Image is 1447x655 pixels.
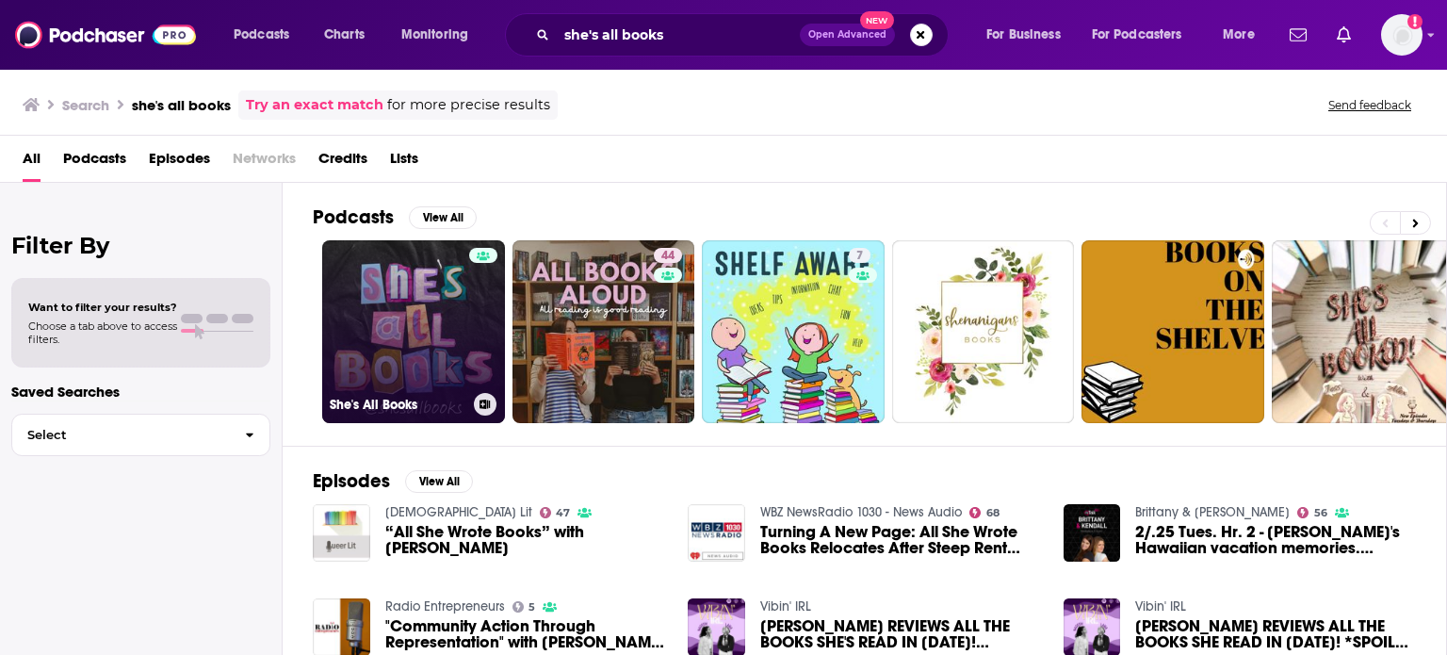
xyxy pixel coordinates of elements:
span: "Community Action Through Representation" with [PERSON_NAME] of All She Wrote Books [385,618,666,650]
h2: Podcasts [313,205,394,229]
a: “All She Wrote Books” with Christina Pascucci-Ciampa [385,524,666,556]
a: PodcastsView All [313,205,477,229]
span: For Podcasters [1092,22,1182,48]
img: 2/.25 Tues. Hr. 2 - Lori's Hawaiian vacation memories. including all the books she read. [1064,504,1121,562]
a: Episodes [149,143,210,182]
img: Podchaser - Follow, Share and Rate Podcasts [15,17,196,53]
a: 2/.25 Tues. Hr. 2 - Lori's Hawaiian vacation memories. including all the books she read. [1135,524,1416,556]
span: Networks [233,143,296,182]
span: for more precise results [387,94,550,116]
span: [PERSON_NAME] REVIEWS ALL THE BOOKS SHE READ IN [DATE]! *SPOILER FREE* [1135,618,1416,650]
a: Show notifications dropdown [1282,19,1314,51]
span: [PERSON_NAME] REVIEWS ALL THE BOOKS SHE'S READ IN [DATE]! *SPOILER FREE* [760,618,1041,650]
img: User Profile [1381,14,1423,56]
button: open menu [1210,20,1278,50]
h3: she's all books [132,96,231,114]
svg: Add a profile image [1407,14,1423,29]
a: Turning A New Page: All She Wrote Books Relocates After Steep Rent Increase [760,524,1041,556]
a: WBZ NewsRadio 1030 - News Audio [760,504,962,520]
button: Select [11,414,270,456]
span: 47 [556,509,570,517]
a: Brittany & Kendall [1135,504,1290,520]
p: Saved Searches [11,383,270,401]
span: Want to filter your results? [28,301,177,314]
button: Open AdvancedNew [800,24,895,46]
span: Logged in as madeleinelbrownkensington [1381,14,1423,56]
a: Vibin' IRL [760,598,811,614]
a: 44 [512,240,695,423]
span: Monitoring [401,22,468,48]
span: 7 [856,247,863,266]
a: She's All Books [322,240,505,423]
a: Try an exact match [246,94,383,116]
span: More [1223,22,1255,48]
a: Credits [318,143,367,182]
a: EpisodesView All [313,469,473,493]
span: 5 [528,603,535,612]
span: Select [12,429,230,441]
a: Vibin' IRL [1135,598,1186,614]
button: View All [405,470,473,493]
a: Podcasts [63,143,126,182]
button: Show profile menu [1381,14,1423,56]
button: open menu [388,20,493,50]
span: Choose a tab above to access filters. [28,319,177,346]
a: LANA REVIEWS ALL THE BOOKS SHE READ IN 2022! *SPOILER FREE* [1135,618,1416,650]
button: open menu [973,20,1084,50]
input: Search podcasts, credits, & more... [557,20,800,50]
span: Podcasts [234,22,289,48]
span: For Business [986,22,1061,48]
span: Charts [324,22,365,48]
a: 68 [969,507,1000,518]
a: Show notifications dropdown [1329,19,1358,51]
span: 56 [1314,509,1327,517]
a: 7 [849,248,870,263]
img: “All She Wrote Books” with Christina Pascucci-Ciampa [313,504,370,562]
div: Search podcasts, credits, & more... [523,13,967,57]
h3: Search [62,96,109,114]
h2: Filter By [11,232,270,259]
a: LANA REVIEWS ALL THE BOOKS SHE'S READ IN 2023! *SPOILER FREE* [760,618,1041,650]
a: Queer Lit [385,504,532,520]
a: "Community Action Through Representation" with Christina Pascucci Ciampa of All She Wrote Books [385,618,666,650]
span: Open Advanced [808,30,886,40]
a: Radio Entrepreneurs [385,598,505,614]
span: 2/.25 Tues. Hr. 2 - [PERSON_NAME]'s Hawaiian vacation memories. including all the books she read. [1135,524,1416,556]
span: “All She Wrote Books” with [PERSON_NAME] [385,524,666,556]
button: Send feedback [1323,97,1417,113]
span: 44 [661,247,675,266]
span: New [860,11,894,29]
span: 68 [986,509,1000,517]
h3: She's All Books [330,397,466,413]
a: Lists [390,143,418,182]
a: 5 [512,601,536,613]
a: 7 [702,240,885,423]
a: All [23,143,41,182]
button: open menu [220,20,314,50]
h2: Episodes [313,469,390,493]
a: 56 [1297,507,1327,518]
a: 47 [540,507,571,518]
img: Turning A New Page: All She Wrote Books Relocates After Steep Rent Increase [688,504,745,562]
a: 44 [654,248,682,263]
button: View All [409,206,477,229]
a: Charts [312,20,376,50]
button: open menu [1080,20,1210,50]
